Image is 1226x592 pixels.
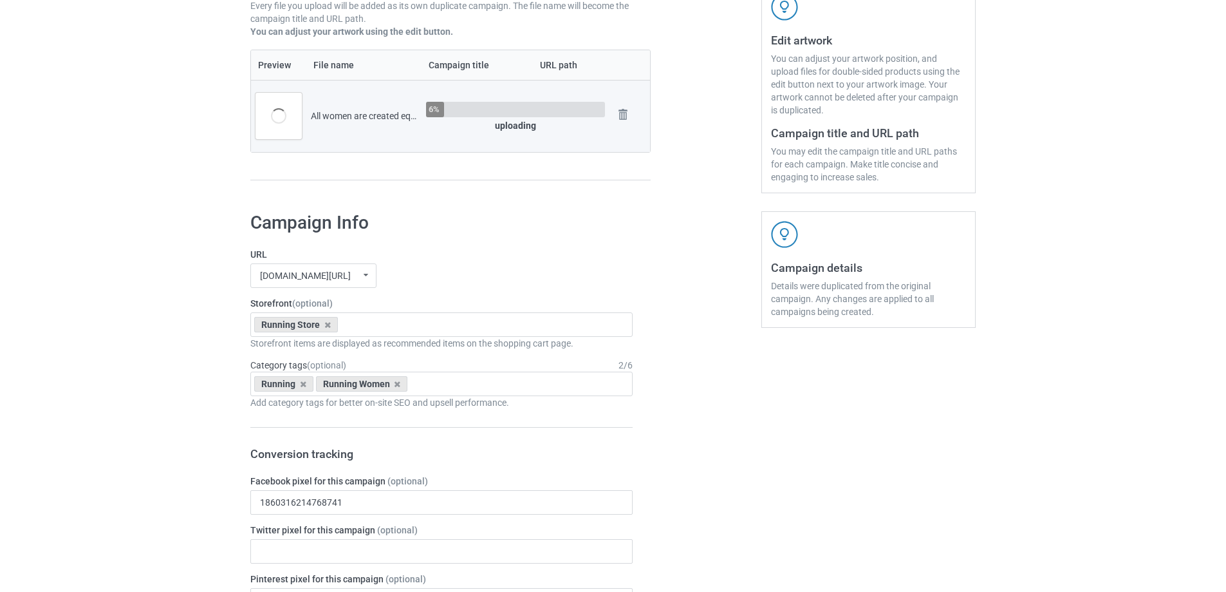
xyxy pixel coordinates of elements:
div: uploading [426,119,605,132]
th: URL path [533,50,609,80]
div: Details were duplicated from the original campaign. Any changes are applied to all campaigns bein... [771,280,966,318]
span: (optional) [385,574,426,584]
span: (optional) [377,525,418,535]
div: You can adjust your artwork position, and upload files for double-sided products using the edit b... [771,52,966,117]
div: Add category tags for better on-site SEO and upsell performance. [250,396,633,409]
th: Campaign title [422,50,533,80]
div: Storefront items are displayed as recommended items on the shopping cart page. [250,337,633,350]
div: Running Store [254,317,338,332]
label: Twitter pixel for this campaign [250,524,633,537]
div: [DOMAIN_NAME][URL] [260,271,351,280]
h3: Campaign title and URL path [771,126,966,140]
img: svg+xml;base64,PD94bWwgdmVyc2lvbj0iMS4wIiBlbmNvZGluZz0iVVRGLTgiPz4KPHN2ZyB3aWR0aD0iMjhweCIgaGVpZ2... [614,106,632,124]
label: Category tags [250,359,346,372]
span: (optional) [387,476,428,486]
b: You can adjust your artwork using the edit button. [250,26,453,37]
h1: Campaign Info [250,211,633,234]
div: All women are created equal - 60s.png [311,110,417,122]
label: Pinterest pixel for this campaign [250,573,633,586]
span: (optional) [307,360,346,370]
h3: Conversion tracking [250,446,633,461]
span: (optional) [292,298,333,309]
img: svg+xml;base64,PD94bWwgdmVyc2lvbj0iMS4wIiBlbmNvZGluZz0iVVRGLTgiPz4KPHN2ZyB3aWR0aD0iNDJweCIgaGVpZ2... [771,221,798,248]
div: 6% [429,105,440,113]
div: You may edit the campaign title and URL paths for each campaign. Make title concise and engaging ... [771,145,966,184]
h3: Campaign details [771,260,966,275]
div: 2 / 6 [618,359,633,372]
th: File name [306,50,422,80]
label: URL [250,248,633,261]
th: Preview [251,50,306,80]
label: Storefront [250,297,633,310]
h3: Edit artwork [771,33,966,48]
div: Running Women [316,376,408,392]
div: Running [254,376,313,392]
label: Facebook pixel for this campaign [250,475,633,488]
